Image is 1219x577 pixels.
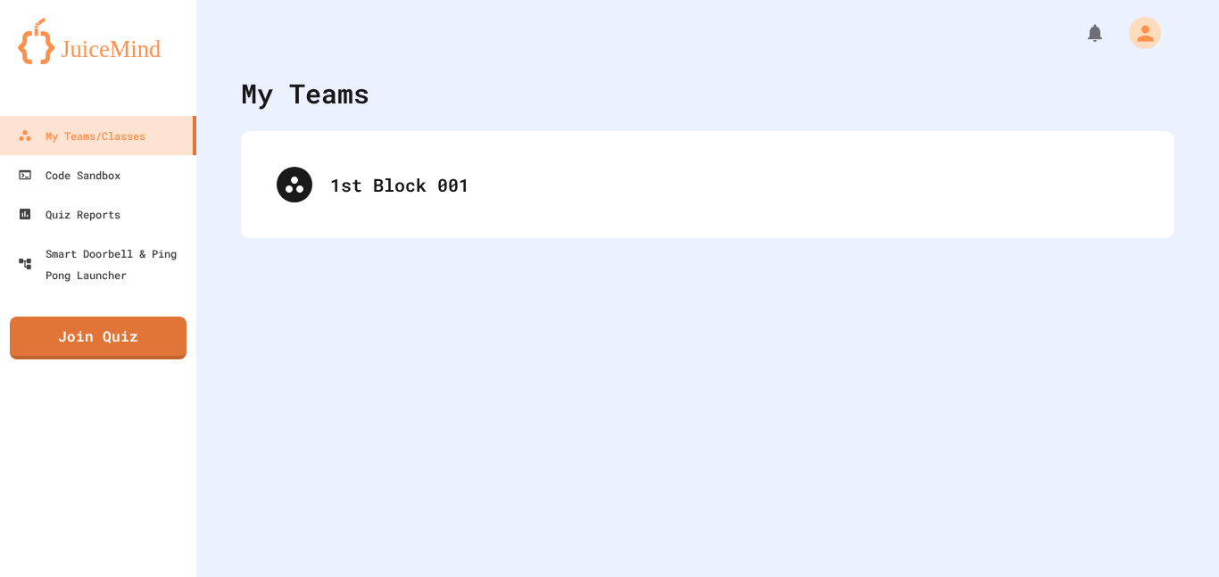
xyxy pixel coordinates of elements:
div: Code Sandbox [18,164,120,185]
a: Join Quiz [10,317,187,359]
div: Quiz Reports [18,203,120,225]
div: 1st Block 001 [330,171,1139,198]
div: 1st Block 001 [259,149,1157,220]
div: My Notifications [1051,18,1110,48]
div: My Teams [241,73,369,113]
div: My Teams/Classes [18,125,145,146]
div: My Account [1110,12,1165,54]
div: Smart Doorbell & Ping Pong Launcher [18,243,189,285]
img: logo-orange.svg [18,18,178,64]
